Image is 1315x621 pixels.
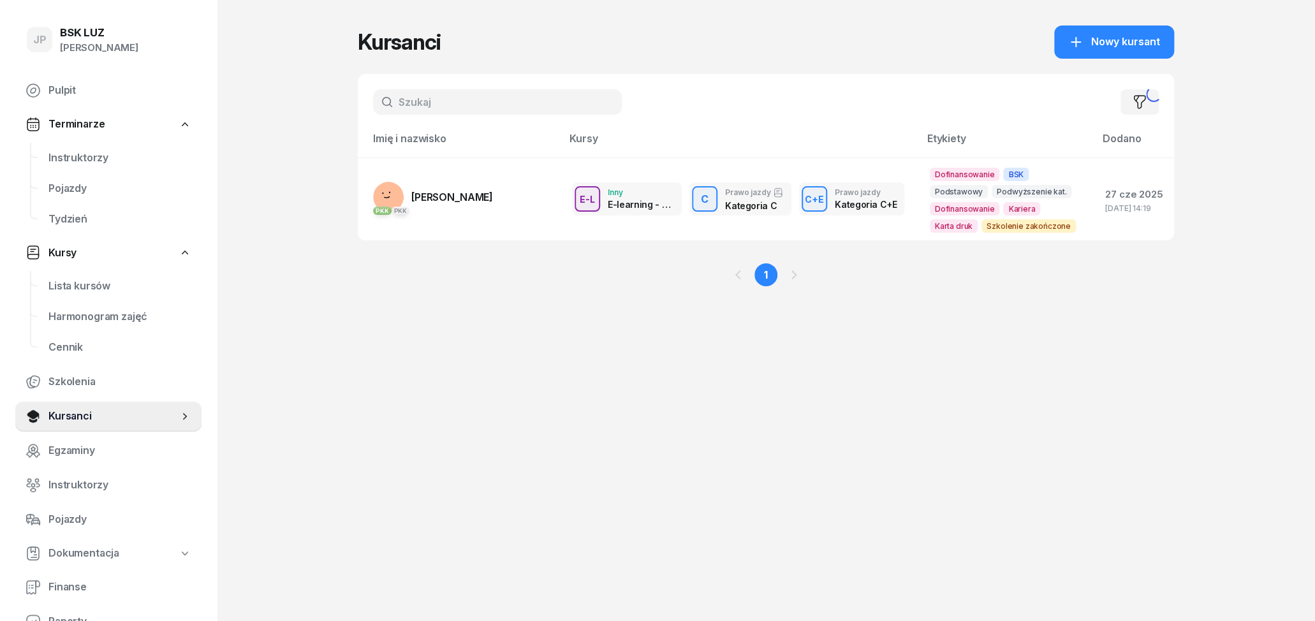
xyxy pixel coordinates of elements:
[48,408,179,425] span: Kursanci
[48,211,191,228] span: Tydzień
[835,188,897,196] div: Prawo jazdy
[920,130,1096,157] th: Etykiety
[608,188,674,196] div: Inny
[48,339,191,356] span: Cennik
[38,173,202,204] a: Pojazdy
[38,271,202,302] a: Lista kursów
[15,238,202,268] a: Kursy
[1105,204,1164,212] div: [DATE] 14:19
[48,442,191,459] span: Egzaminy
[575,186,600,212] button: E-L
[1091,34,1160,50] span: Nowy kursant
[1003,202,1040,216] span: Kariera
[1003,168,1029,181] span: BSK
[800,191,829,207] div: C+E
[38,302,202,332] a: Harmonogram zajęć
[60,40,138,56] div: [PERSON_NAME]
[15,470,202,500] a: Instruktorzy
[411,191,493,203] span: [PERSON_NAME]
[1054,26,1174,59] button: Nowy kursant
[48,278,191,295] span: Lista kursów
[48,82,191,99] span: Pulpit
[1105,186,1164,203] div: 27 cze 2025
[562,130,920,157] th: Kursy
[835,199,897,210] div: Kategoria C+E
[981,219,1076,233] span: Szkolenie zakończone
[358,130,562,157] th: Imię i nazwisko
[15,435,202,466] a: Egzaminy
[725,187,783,198] div: Prawo jazdy
[575,191,600,207] div: E-L
[725,200,783,211] div: Kategoria C
[48,545,119,562] span: Dokumentacja
[15,504,202,535] a: Pojazdy
[33,34,47,45] span: JP
[358,31,441,54] h1: Kursanci
[392,207,410,215] div: PKK
[15,539,202,568] a: Dokumentacja
[38,143,202,173] a: Instruktorzy
[802,186,827,212] button: C+E
[692,186,717,212] button: C
[38,204,202,235] a: Tydzień
[48,511,191,528] span: Pojazdy
[48,116,105,133] span: Terminarze
[60,27,138,38] div: BSK LUZ
[15,75,202,106] a: Pulpit
[754,263,777,286] a: 1
[992,185,1071,198] span: Podwyższenie kat.
[38,332,202,363] a: Cennik
[608,199,674,210] div: E-learning - 90 dni
[15,401,202,432] a: Kursanci
[48,374,191,390] span: Szkolenia
[48,245,77,261] span: Kursy
[930,185,988,198] span: Podstawowy
[373,182,493,212] a: PKKPKK[PERSON_NAME]
[696,189,714,210] div: C
[930,202,1000,216] span: Dofinansowanie
[15,367,202,397] a: Szkolenia
[48,180,191,197] span: Pojazdy
[48,150,191,166] span: Instruktorzy
[930,219,978,233] span: Karta druk
[15,110,202,139] a: Terminarze
[15,572,202,603] a: Finanse
[373,207,392,215] div: PKK
[48,309,191,325] span: Harmonogram zajęć
[48,477,191,493] span: Instruktorzy
[48,579,191,595] span: Finanse
[930,168,1000,181] span: Dofinansowanie
[373,89,622,115] input: Szukaj
[1095,130,1174,157] th: Dodano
